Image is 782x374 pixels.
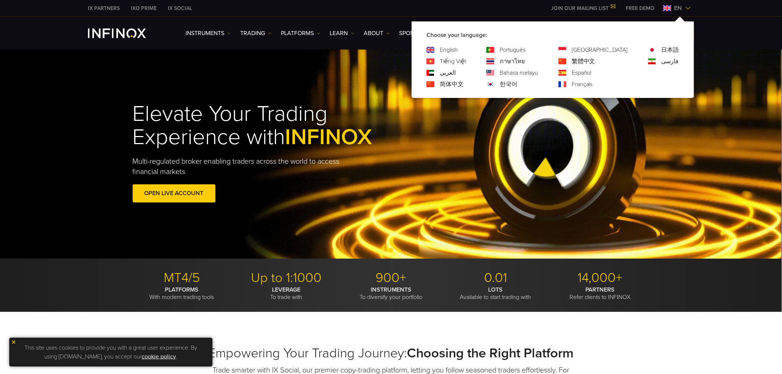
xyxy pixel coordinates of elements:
[281,29,320,38] a: PLATFORMS
[440,80,463,89] a: Language
[132,270,231,286] p: MT4/5
[446,286,545,301] p: Available to start trading with
[662,57,679,66] a: Language
[662,45,679,54] a: Language
[572,57,595,66] a: Language
[142,353,176,360] a: cookie policy
[125,4,162,12] a: INFINOX
[446,270,545,286] p: 0.01
[285,124,373,150] span: INFINOX
[585,286,615,293] strong: PARTNERS
[132,286,231,301] p: With modern trading tools
[396,248,401,252] span: Go to slide 3
[371,286,411,293] strong: INSTRUMENTS
[572,68,592,77] a: Language
[133,156,352,177] p: Multi-regulated broker enabling traders across the world to access financial markets
[500,45,526,54] a: Language
[186,29,231,38] a: Instruments
[500,68,538,77] a: Language
[489,286,503,293] strong: LOTS
[330,29,354,38] a: Learn
[620,4,660,12] a: INFINOX MENU
[399,29,441,38] a: SPONSORSHIPS
[381,248,386,252] span: Go to slide 1
[11,340,16,345] img: yellow close icon
[426,31,679,40] p: Choose your language:
[671,4,685,13] span: en
[133,102,407,149] h1: Elevate Your Trading Experience with
[162,4,198,12] a: INFINOX
[13,341,209,363] p: This site uses cookies to provide you with a great user experience. By using [DOMAIN_NAME], you a...
[237,270,336,286] p: Up to 1:1000
[572,80,593,89] a: Language
[551,286,650,301] p: Refer clients to INFINOX
[440,45,458,54] a: Language
[389,248,393,252] span: Go to slide 2
[364,29,390,38] a: ABOUT
[88,28,163,38] a: INFINOX Logo
[272,286,301,293] strong: LEVERAGE
[572,45,628,54] a: Language
[82,4,125,12] a: INFINOX
[407,345,574,361] strong: Choosing the Right Platform
[240,29,272,38] a: TRADING
[165,286,199,293] strong: PLATFORMS
[440,57,466,66] a: Language
[341,270,441,286] p: 900+
[133,184,215,203] a: OPEN LIVE ACCOUNT
[132,345,650,361] h2: Empowering Your Trading Journey:
[440,68,456,77] a: Language
[237,286,336,301] p: To trade with
[500,57,525,66] a: Language
[500,80,517,89] a: Language
[545,5,620,11] a: JOIN OUR MAILING LIST
[341,286,441,301] p: To diversify your portfolio
[551,270,650,286] p: 14,000+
